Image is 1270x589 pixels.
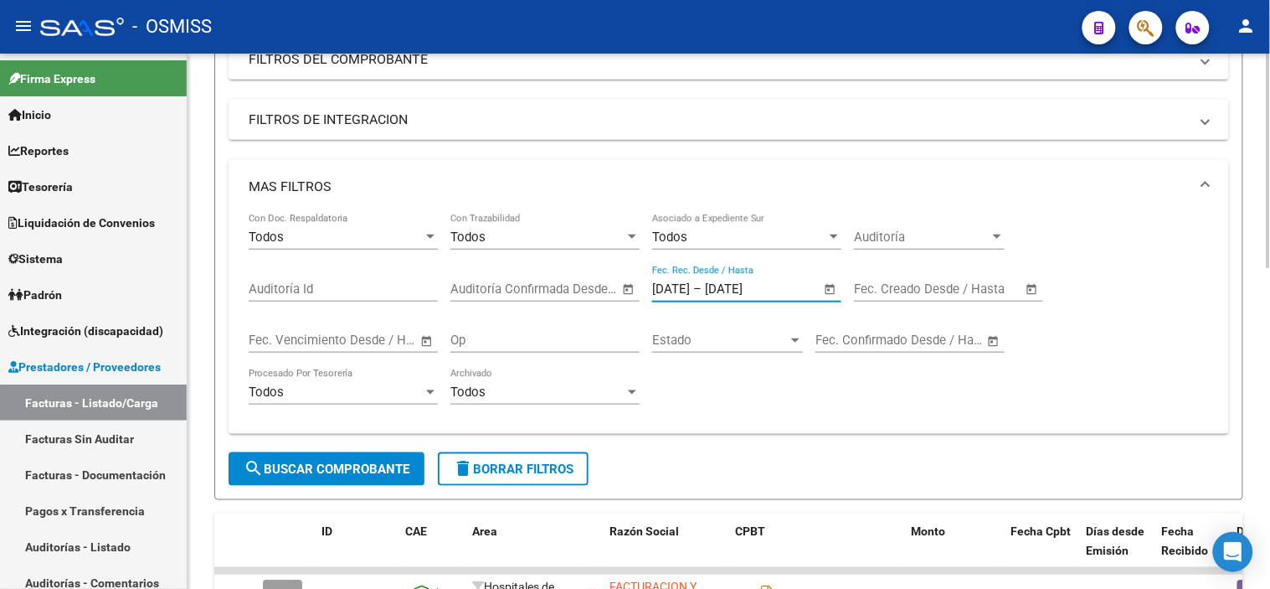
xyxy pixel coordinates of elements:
span: Todos [249,230,284,245]
span: Todos [450,230,486,245]
input: Fecha inicio [854,282,922,297]
span: Auditoría [854,230,990,245]
input: Fecha fin [705,282,786,297]
span: ID [321,524,332,538]
datatable-header-cell: CPBT [728,514,904,587]
button: Open calendar [418,332,437,351]
span: Razón Social [609,524,679,538]
span: Tesorería [8,178,73,196]
input: Fecha fin [937,282,1018,297]
input: Fecha inicio [652,282,690,297]
mat-icon: menu [13,16,33,36]
span: Integración (discapacidad) [8,322,163,340]
button: Open calendar [821,280,841,299]
span: Fecha Cpbt [1011,524,1072,538]
mat-panel-title: MAS FILTROS [249,178,1189,196]
span: Liquidación de Convenios [8,214,155,232]
mat-icon: person [1237,16,1257,36]
input: Fecha inicio [450,282,518,297]
span: Monto [911,524,945,538]
span: Inicio [8,106,51,124]
span: Todos [450,385,486,400]
datatable-header-cell: Días desde Emisión [1080,514,1155,587]
span: Todos [652,230,687,245]
input: Fecha inicio [249,333,316,348]
span: Area [472,524,497,538]
input: Fecha fin [898,333,979,348]
span: Buscar Comprobante [244,462,409,477]
span: Fecha Recibido [1162,524,1209,557]
span: - OSMISS [132,8,212,45]
span: Reportes [8,142,69,160]
mat-expansion-panel-header: FILTROS DEL COMPROBANTE [229,39,1229,80]
span: Todos [249,385,284,400]
span: CPBT [735,524,765,538]
mat-panel-title: FILTROS DEL COMPROBANTE [249,50,1189,69]
button: Borrar Filtros [438,452,589,486]
span: – [693,282,702,297]
button: Open calendar [985,332,1004,351]
span: Días desde Emisión [1087,524,1145,557]
mat-expansion-panel-header: MAS FILTROS [229,160,1229,214]
datatable-header-cell: Razón Social [603,514,728,587]
span: Firma Express [8,70,95,88]
datatable-header-cell: ID [315,514,398,587]
span: Estado [652,333,788,348]
datatable-header-cell: CAE [398,514,465,587]
mat-expansion-panel-header: FILTROS DE INTEGRACION [229,100,1229,140]
div: MAS FILTROS [229,214,1229,434]
span: Sistema [8,250,63,268]
mat-icon: search [244,458,264,478]
datatable-header-cell: Monto [904,514,1005,587]
span: Borrar Filtros [453,462,573,477]
input: Fecha fin [332,333,413,348]
span: Prestadores / Proveedores [8,358,161,376]
input: Fecha fin [533,282,614,297]
button: Open calendar [1023,280,1042,299]
datatable-header-cell: Fecha Recibido [1155,514,1231,587]
mat-icon: delete [453,458,473,478]
datatable-header-cell: Area [465,514,578,587]
mat-panel-title: FILTROS DE INTEGRACION [249,111,1189,129]
datatable-header-cell: Fecha Cpbt [1005,514,1080,587]
button: Buscar Comprobante [229,452,424,486]
input: Fecha inicio [815,333,883,348]
div: Open Intercom Messenger [1213,532,1253,572]
span: CAE [405,524,427,538]
button: Open calendar [620,280,639,299]
span: Padrón [8,286,62,304]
